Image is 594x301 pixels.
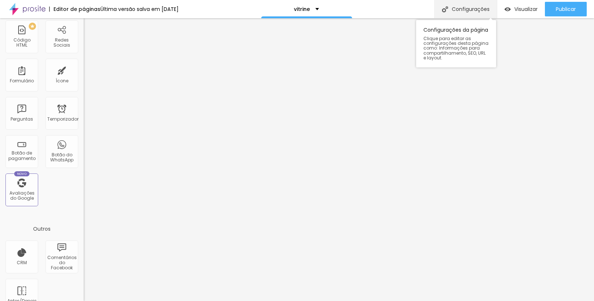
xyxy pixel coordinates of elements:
font: Editor de páginas [53,5,100,13]
font: Código HTML [13,37,31,48]
iframe: Editor [84,18,594,301]
img: Ícone [442,6,448,12]
font: Botão de pagamento [8,150,36,161]
font: Visualizar [514,5,538,13]
font: Perguntas [11,116,33,122]
font: Botão do WhatsApp [50,152,73,163]
font: Ícone [56,78,68,84]
font: Configurações [452,5,490,13]
font: Avaliações do Google [9,190,35,201]
font: Comentários do Facebook [47,254,77,271]
font: Temporizador [47,116,79,122]
img: view-1.svg [505,6,511,12]
font: Redes Sociais [53,37,70,48]
button: Visualizar [497,2,545,16]
font: Outros [33,225,51,232]
font: Formulário [10,78,34,84]
font: Publicar [556,5,576,13]
font: CRM [17,259,27,266]
font: vitrine [294,5,310,13]
font: Clique para editar as configurações desta página como: Informações para compartilhamento, SEO, UR... [423,35,489,61]
font: Novo [17,172,27,176]
button: Publicar [545,2,587,16]
font: Última versão salva em [DATE] [100,5,179,13]
font: Configurações da página [423,26,488,34]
